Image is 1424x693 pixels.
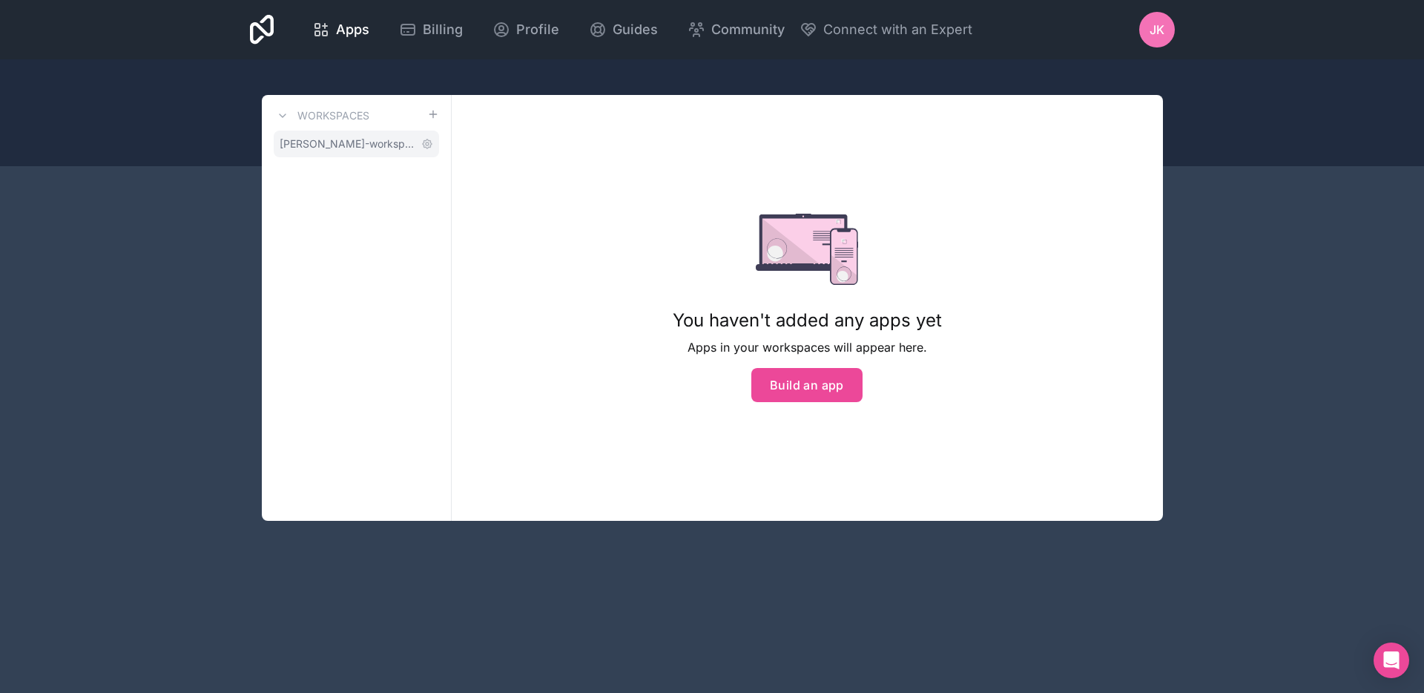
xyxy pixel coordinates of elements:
[673,309,942,332] h1: You haven't added any apps yet
[423,19,463,40] span: Billing
[274,107,369,125] a: Workspaces
[387,13,475,46] a: Billing
[673,338,942,356] p: Apps in your workspaces will appear here.
[297,108,369,123] h3: Workspaces
[336,19,369,40] span: Apps
[577,13,670,46] a: Guides
[1150,21,1164,39] span: JK
[300,13,381,46] a: Apps
[711,19,785,40] span: Community
[676,13,797,46] a: Community
[516,19,559,40] span: Profile
[751,368,863,402] button: Build an app
[613,19,658,40] span: Guides
[481,13,571,46] a: Profile
[756,214,859,285] img: empty state
[823,19,972,40] span: Connect with an Expert
[274,131,439,157] a: [PERSON_NAME]-workspace
[800,19,972,40] button: Connect with an Expert
[280,137,415,151] span: [PERSON_NAME]-workspace
[1374,643,1409,678] div: Open Intercom Messenger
